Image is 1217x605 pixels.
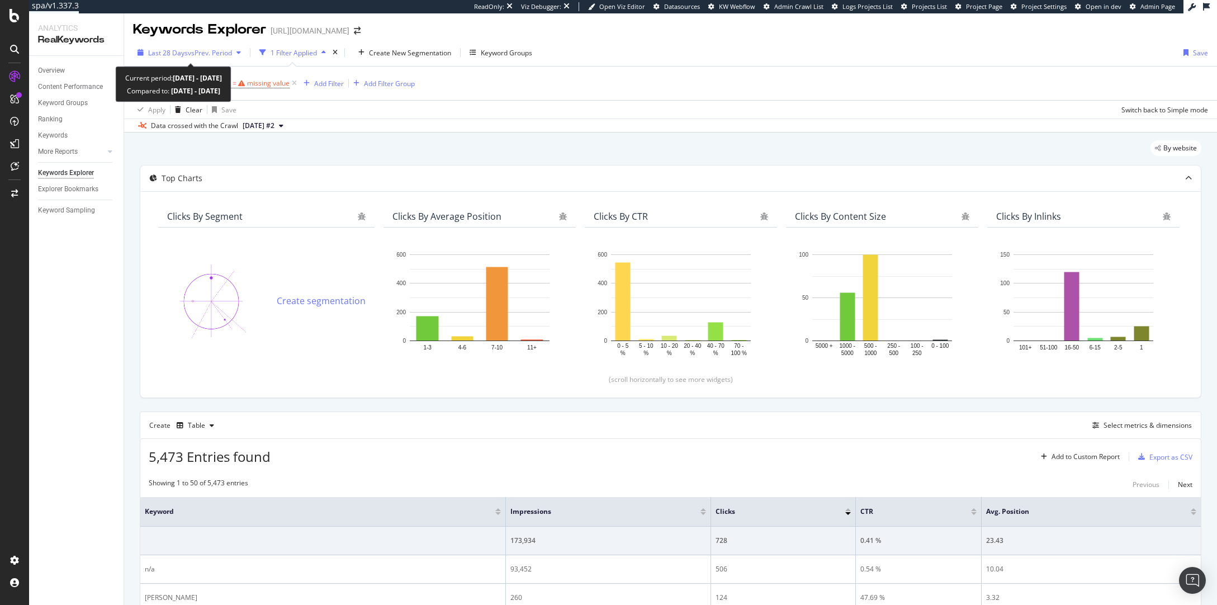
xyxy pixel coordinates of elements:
a: Keywords Explorer [38,167,116,179]
div: Clicks By Inlinks [996,211,1061,222]
text: 0 [604,338,607,344]
div: A chart. [392,249,567,357]
div: legacy label [1150,140,1201,156]
span: Admin Crawl List [774,2,823,11]
button: Save [207,101,236,119]
button: Add Filter [299,77,344,90]
text: 1000 - [840,343,855,349]
div: Create segmentation [277,295,366,308]
div: 173,934 [510,536,706,546]
div: 260 [510,593,706,603]
span: Clicks [716,507,828,517]
div: arrow-right-arrow-left [354,27,361,35]
div: Clear [186,105,202,115]
div: Top Charts [162,173,202,184]
div: Clicks By Average Position [392,211,501,222]
a: Projects List [901,2,947,11]
a: Keyword Sampling [38,205,116,216]
text: 2-5 [1114,344,1123,351]
a: KW Webflow [708,2,755,11]
span: Project Page [966,2,1002,11]
div: 124 [716,593,851,603]
img: AUysyRYa.png [167,256,259,347]
text: 40 - 70 [707,343,725,349]
text: 0 - 5 [617,343,628,349]
text: 200 [396,309,406,315]
div: Save [1193,48,1208,58]
text: % [621,350,626,356]
div: 1 Filter Applied [271,48,317,58]
div: 0.41 % [860,536,977,546]
a: Ranking [38,114,116,125]
div: 506 [716,564,851,574]
text: 101+ [1019,344,1032,351]
div: 93,452 [510,564,706,574]
text: % [690,350,695,356]
text: 500 - [864,343,877,349]
div: ReadOnly: [474,2,504,11]
b: [DATE] - [DATE] [169,86,220,96]
text: 0 - 100 [931,343,949,349]
button: Save [1179,44,1208,62]
div: Keyword Sampling [38,205,95,216]
div: Analytics [38,22,115,34]
span: = [233,78,236,88]
span: CTR [860,507,954,517]
span: KW Webflow [719,2,755,11]
text: 5 - 10 [639,343,654,349]
text: 1-3 [423,344,432,351]
text: % [713,350,718,356]
div: Overview [38,65,65,77]
div: Current period: [125,72,222,84]
text: 0 [402,338,406,344]
text: 500 [889,350,898,356]
text: 600 [598,252,607,258]
span: Projects List [912,2,947,11]
div: Keywords Explorer [38,167,94,179]
span: Impressions [510,507,684,517]
div: Explorer Bookmarks [38,183,98,195]
div: Showing 1 to 50 of 5,473 entries [149,478,248,491]
div: 10.04 [986,564,1196,574]
div: times [330,47,340,58]
text: 50 [1003,309,1010,315]
span: Open in dev [1086,2,1121,11]
a: Create segmentation [277,297,366,306]
div: bug [760,212,768,220]
span: Keyword [145,507,479,517]
button: Previous [1133,478,1159,491]
b: [DATE] - [DATE] [173,73,222,83]
button: Clear [171,101,202,119]
a: Overview [38,65,116,77]
svg: A chart. [594,249,768,357]
span: Datasources [664,2,700,11]
text: 100 [1000,281,1010,287]
text: 51-100 [1040,344,1058,351]
div: Keyword Groups [481,48,532,58]
div: 0.54 % [860,564,977,574]
button: Keyword Groups [465,44,537,62]
a: Explorer Bookmarks [38,183,116,195]
text: 6-15 [1090,344,1101,351]
text: 16-50 [1064,344,1079,351]
div: Content Performance [38,81,103,93]
div: 728 [716,536,851,546]
a: Admin Page [1130,2,1175,11]
div: bug [559,212,567,220]
button: [DATE] #2 [238,119,288,133]
div: Next [1178,480,1192,489]
span: Logs Projects List [842,2,893,11]
text: 20 - 40 [684,343,702,349]
button: Apply [133,101,165,119]
a: Project Page [955,2,1002,11]
a: Project Settings [1011,2,1067,11]
text: 4-6 [458,344,467,351]
div: A chart. [795,249,969,357]
span: vs Prev. Period [188,48,232,58]
text: 150 [1000,252,1010,258]
div: Keywords [38,130,68,141]
text: 250 - [887,343,900,349]
text: 0 [805,338,808,344]
text: 11+ [527,344,537,351]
